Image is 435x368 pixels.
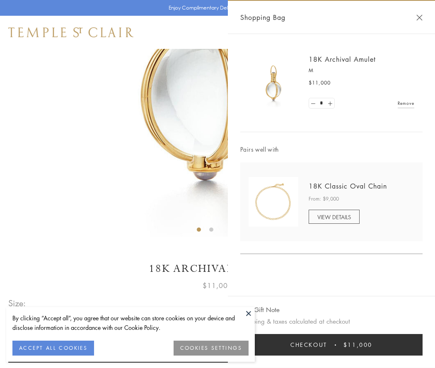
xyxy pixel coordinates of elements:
[309,66,414,75] p: M
[12,313,249,332] div: By clicking “Accept all”, you agree that our website can store cookies on your device and disclos...
[240,12,285,23] span: Shopping Bag
[309,55,376,64] a: 18K Archival Amulet
[12,341,94,356] button: ACCEPT ALL COOKIES
[174,341,249,356] button: COOKIES SETTINGS
[343,340,372,349] span: $11,000
[240,316,423,327] p: Shipping & taxes calculated at checkout
[290,340,327,349] span: Checkout
[8,261,427,276] h1: 18K Archival Amulet
[309,182,387,191] a: 18K Classic Oval Chain
[249,177,298,227] img: N88865-OV18
[240,334,423,356] button: Checkout $11,000
[326,98,334,109] a: Set quantity to 2
[309,98,317,109] a: Set quantity to 0
[203,280,232,291] span: $11,000
[8,27,133,37] img: Temple St. Clair
[249,58,298,108] img: 18K Archival Amulet
[240,305,280,315] button: Add Gift Note
[169,4,263,12] p: Enjoy Complimentary Delivery & Returns
[8,296,27,310] span: Size:
[240,145,423,154] span: Pairs well with
[309,195,339,203] span: From: $9,000
[309,210,360,224] a: VIEW DETAILS
[309,79,331,87] span: $11,000
[416,15,423,21] button: Close Shopping Bag
[398,99,414,108] a: Remove
[317,213,351,221] span: VIEW DETAILS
